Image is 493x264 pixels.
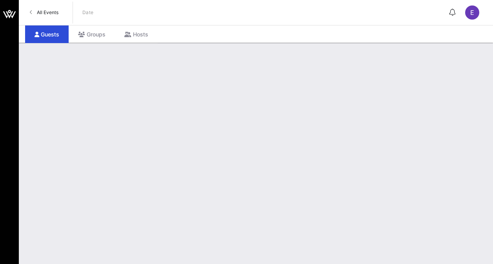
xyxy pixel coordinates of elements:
a: All Events [25,6,63,19]
p: Date [82,9,94,16]
div: Groups [69,25,115,43]
span: E [470,9,474,16]
div: Guests [25,25,69,43]
div: Hosts [115,25,158,43]
div: E [465,5,479,20]
span: All Events [37,9,58,15]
